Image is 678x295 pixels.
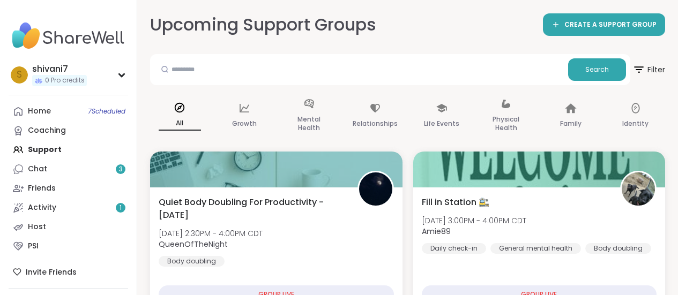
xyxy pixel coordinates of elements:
div: PSI [28,241,39,252]
div: Invite Friends [9,262,128,282]
a: Activity1 [9,198,128,217]
span: Filter [632,57,665,82]
span: s [17,68,22,82]
button: Search [568,58,626,81]
div: Home [28,106,51,117]
div: General mental health [490,243,581,254]
p: All [159,117,201,131]
div: Coaching [28,125,66,136]
b: Amie89 [422,226,451,237]
p: Relationships [353,117,398,130]
p: Identity [622,117,649,130]
span: Search [585,65,609,74]
span: CREATE A SUPPORT GROUP [564,20,657,29]
p: Growth [232,117,257,130]
span: [DATE] 2:30PM - 4:00PM CDT [159,228,263,239]
span: 0 Pro credits [45,76,85,85]
div: Host [28,222,46,232]
p: Mental Health [288,113,330,134]
a: Host [9,217,128,237]
img: Amie89 [622,172,655,206]
a: PSI [9,237,128,256]
b: QueenOfTheNight [159,239,228,249]
p: Life Events [424,117,459,130]
div: Daily check-in [422,243,486,254]
a: Friends [9,179,128,198]
div: Friends [28,183,56,194]
span: Quiet Body Doubling For Productivity - [DATE] [159,196,346,222]
span: [DATE] 3:00PM - 4:00PM CDT [422,215,526,226]
div: Body doubling [585,243,651,254]
img: QueenOfTheNight [359,172,392,206]
a: Chat3 [9,160,128,179]
span: 3 [119,165,123,174]
a: Coaching [9,121,128,140]
img: ShareWell Nav Logo [9,17,128,55]
a: Home7Scheduled [9,102,128,121]
h2: Upcoming Support Groups [150,13,376,37]
p: Physical Health [485,113,527,134]
span: 7 Scheduled [88,107,125,116]
span: Fill in Station 🚉 [422,196,489,209]
div: Body doubling [159,256,225,267]
a: CREATE A SUPPORT GROUP [543,13,665,36]
div: Chat [28,164,47,175]
button: Filter [632,54,665,85]
p: Family [560,117,582,130]
span: 1 [120,203,122,213]
div: Activity [28,202,56,213]
div: shivani7 [32,63,87,75]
